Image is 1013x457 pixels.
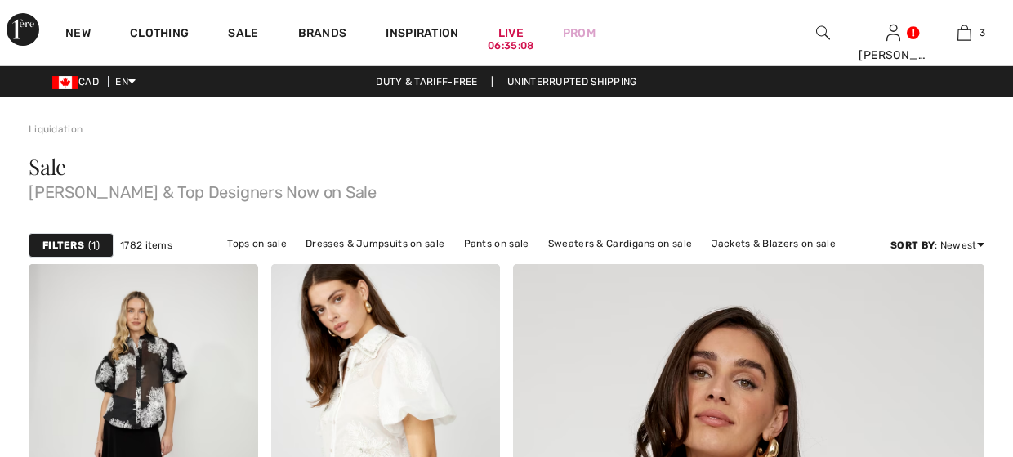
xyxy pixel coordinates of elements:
a: Live06:35:08 [498,25,524,42]
div: 06:35:08 [488,38,533,54]
a: Pants on sale [456,233,538,254]
div: [PERSON_NAME] [859,47,928,64]
img: My Bag [957,23,971,43]
a: Prom [563,25,596,42]
strong: Filters [42,238,84,253]
span: Sale [29,152,66,181]
a: 3 [930,23,999,43]
strong: Sort By [890,240,935,251]
span: 3 [980,25,985,40]
a: Clothing [130,26,189,43]
img: 1ère Avenue [7,13,39,46]
a: Liquidation [29,123,83,135]
a: Tops on sale [219,233,295,254]
a: Skirts on sale [437,254,518,276]
img: My Info [886,23,900,43]
span: [PERSON_NAME] & Top Designers Now on Sale [29,177,984,200]
a: Jackets & Blazers on sale [703,233,845,254]
span: 1782 items [120,238,172,253]
a: Dresses & Jumpsuits on sale [297,233,453,254]
a: Sign In [886,25,900,40]
span: Inspiration [386,26,458,43]
span: CAD [52,76,105,87]
span: EN [115,76,136,87]
a: Brands [298,26,347,43]
img: Canadian Dollar [52,76,78,89]
span: 1 [88,238,100,253]
a: New [65,26,91,43]
a: Sale [228,26,258,43]
a: Outerwear on sale [520,254,626,276]
img: search the website [816,23,830,43]
div: : Newest [890,238,984,253]
a: Sweaters & Cardigans on sale [540,233,700,254]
